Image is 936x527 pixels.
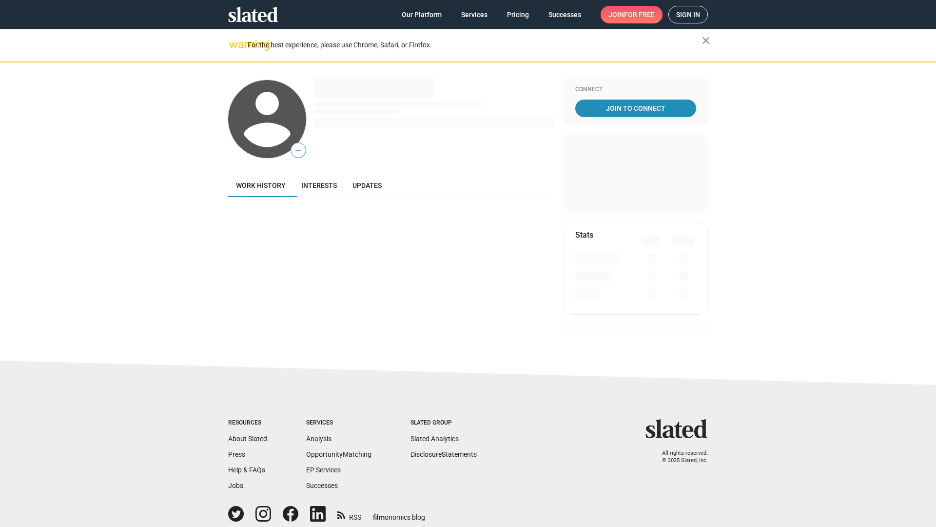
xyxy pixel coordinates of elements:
a: About Slated [228,435,267,443]
span: film [373,513,385,521]
div: Slated Group [410,419,477,427]
span: Updates [352,182,382,189]
a: EP Services [306,466,341,474]
a: Work history [228,174,293,197]
span: Our Platform [402,6,442,23]
div: Services [306,419,371,427]
a: Sign in [668,6,708,23]
span: Services [461,6,487,23]
span: Sign in [676,6,700,23]
span: Join [608,6,655,23]
mat-icon: warning [229,39,241,50]
span: Successes [548,6,581,23]
a: OpportunityMatching [306,450,371,458]
mat-icon: close [700,35,712,46]
a: Jobs [228,482,243,489]
a: Our Platform [394,6,449,23]
div: For the best experience, please use Chrome, Safari, or Firefox. [248,39,702,52]
a: Join To Connect [575,100,696,117]
a: DisclosureStatements [410,450,477,458]
span: — [291,144,306,157]
a: Services [453,6,495,23]
a: Pricing [499,6,537,23]
div: Connect [575,86,696,94]
a: Interests [293,174,345,197]
a: Analysis [306,435,331,443]
span: for free [624,6,655,23]
a: Slated Analytics [410,435,459,443]
a: Successes [541,6,589,23]
span: Work history [236,182,286,189]
span: Join To Connect [577,100,694,117]
mat-card-title: Stats [575,230,593,240]
a: RSS [337,507,361,522]
a: filmonomics blog [373,505,425,522]
span: Interests [301,182,337,189]
a: Joinfor free [601,6,663,23]
a: Updates [345,174,390,197]
a: Help & FAQs [228,466,265,474]
div: Resources [228,419,267,427]
p: All rights reserved. © 2025 Slated, Inc. [652,450,708,464]
span: Pricing [507,6,529,23]
a: Successes [306,482,338,489]
a: Press [228,450,245,458]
